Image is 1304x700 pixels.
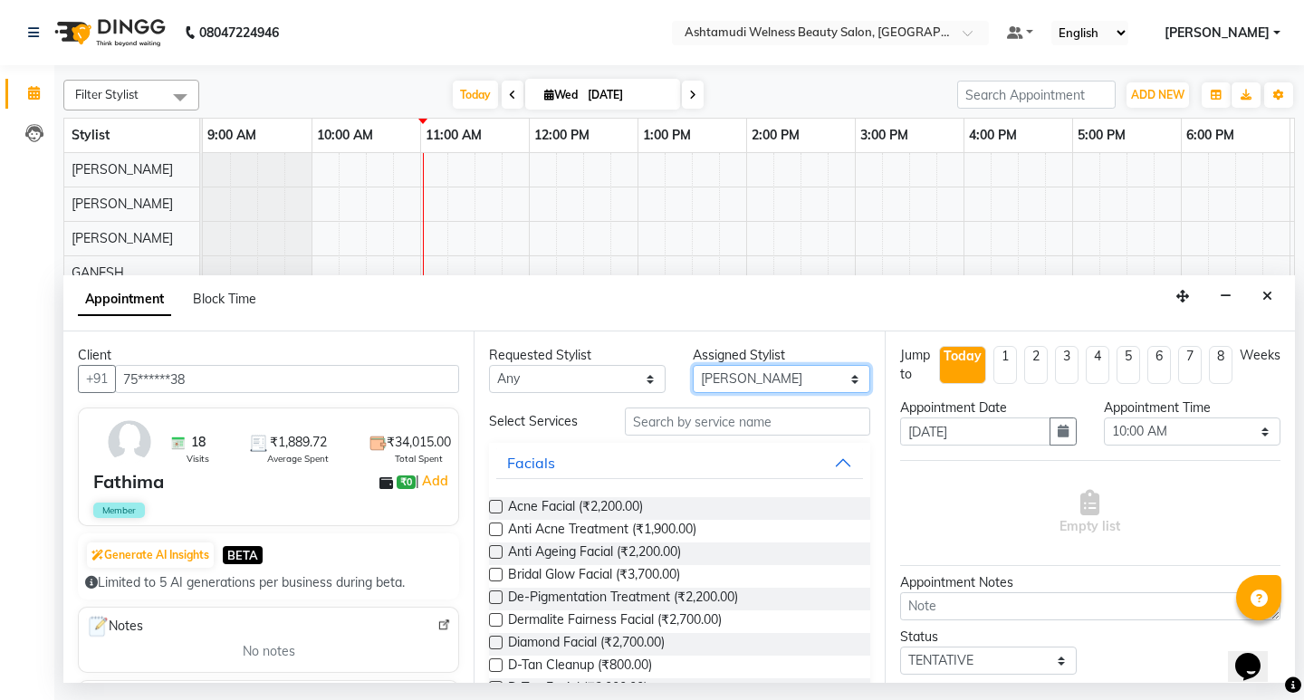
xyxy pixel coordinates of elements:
[900,398,1077,417] div: Appointment Date
[507,452,555,474] div: Facials
[453,81,498,109] span: Today
[93,503,145,518] span: Member
[625,408,869,436] input: Search by service name
[419,470,451,492] a: Add
[421,122,486,149] a: 11:00 AM
[508,520,696,542] span: Anti Acne Treatment (₹1,900.00)
[72,264,124,281] span: GANESH
[508,497,643,520] span: Acne Facial (₹2,200.00)
[203,122,261,149] a: 9:00 AM
[693,346,869,365] div: Assigned Stylist
[1147,346,1171,384] li: 6
[475,412,611,431] div: Select Services
[75,87,139,101] span: Filter Stylist
[103,416,156,468] img: avatar
[78,365,116,393] button: +91
[267,452,329,465] span: Average Spent
[1228,628,1286,682] iframe: chat widget
[944,347,982,366] div: Today
[1073,122,1130,149] a: 5:00 PM
[1059,490,1120,536] span: Empty list
[1086,346,1109,384] li: 4
[508,610,722,633] span: Dermalite Fairness Facial (₹2,700.00)
[243,642,295,661] span: No notes
[1182,122,1239,149] a: 6:00 PM
[540,88,582,101] span: Wed
[199,7,279,58] b: 08047224946
[1131,88,1184,101] span: ADD NEW
[72,161,173,177] span: [PERSON_NAME]
[1240,346,1280,365] div: Weeks
[993,346,1017,384] li: 1
[270,433,327,452] span: ₹1,889.72
[489,346,666,365] div: Requested Stylist
[397,475,416,490] span: ₹0
[1055,346,1079,384] li: 3
[1209,346,1232,384] li: 8
[747,122,804,149] a: 2:00 PM
[508,565,680,588] span: Bridal Glow Facial (₹3,700.00)
[638,122,695,149] a: 1:00 PM
[416,470,451,492] span: |
[387,433,451,452] span: ₹34,015.00
[72,196,173,212] span: [PERSON_NAME]
[1254,283,1280,311] button: Close
[78,283,171,316] span: Appointment
[900,417,1050,446] input: yyyy-mm-dd
[1104,398,1280,417] div: Appointment Time
[1117,346,1140,384] li: 5
[312,122,378,149] a: 10:00 AM
[1165,24,1270,43] span: [PERSON_NAME]
[85,573,452,592] div: Limited to 5 AI generations per business during beta.
[957,81,1116,109] input: Search Appointment
[78,346,459,365] div: Client
[193,291,256,307] span: Block Time
[115,365,459,393] input: Search by Name/Mobile/Email/Code
[530,122,594,149] a: 12:00 PM
[93,468,164,495] div: Fathima
[582,82,673,109] input: 2025-09-03
[964,122,1021,149] a: 4:00 PM
[856,122,913,149] a: 3:00 PM
[508,656,652,678] span: D-Tan Cleanup (₹800.00)
[46,7,170,58] img: logo
[496,446,862,479] button: Facials
[508,588,738,610] span: De-Pigmentation Treatment (₹2,200.00)
[1127,82,1189,108] button: ADD NEW
[508,542,681,565] span: Anti Ageing Facial (₹2,200.00)
[1178,346,1202,384] li: 7
[86,615,143,638] span: Notes
[223,546,263,563] span: BETA
[395,452,443,465] span: Total Spent
[87,542,214,568] button: Generate AI Insights
[1024,346,1048,384] li: 2
[72,127,110,143] span: Stylist
[191,433,206,452] span: 18
[187,452,209,465] span: Visits
[900,573,1280,592] div: Appointment Notes
[72,230,173,246] span: [PERSON_NAME]
[900,346,932,384] div: Jump to
[508,633,665,656] span: Diamond Facial (₹2,700.00)
[900,628,1077,647] div: Status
